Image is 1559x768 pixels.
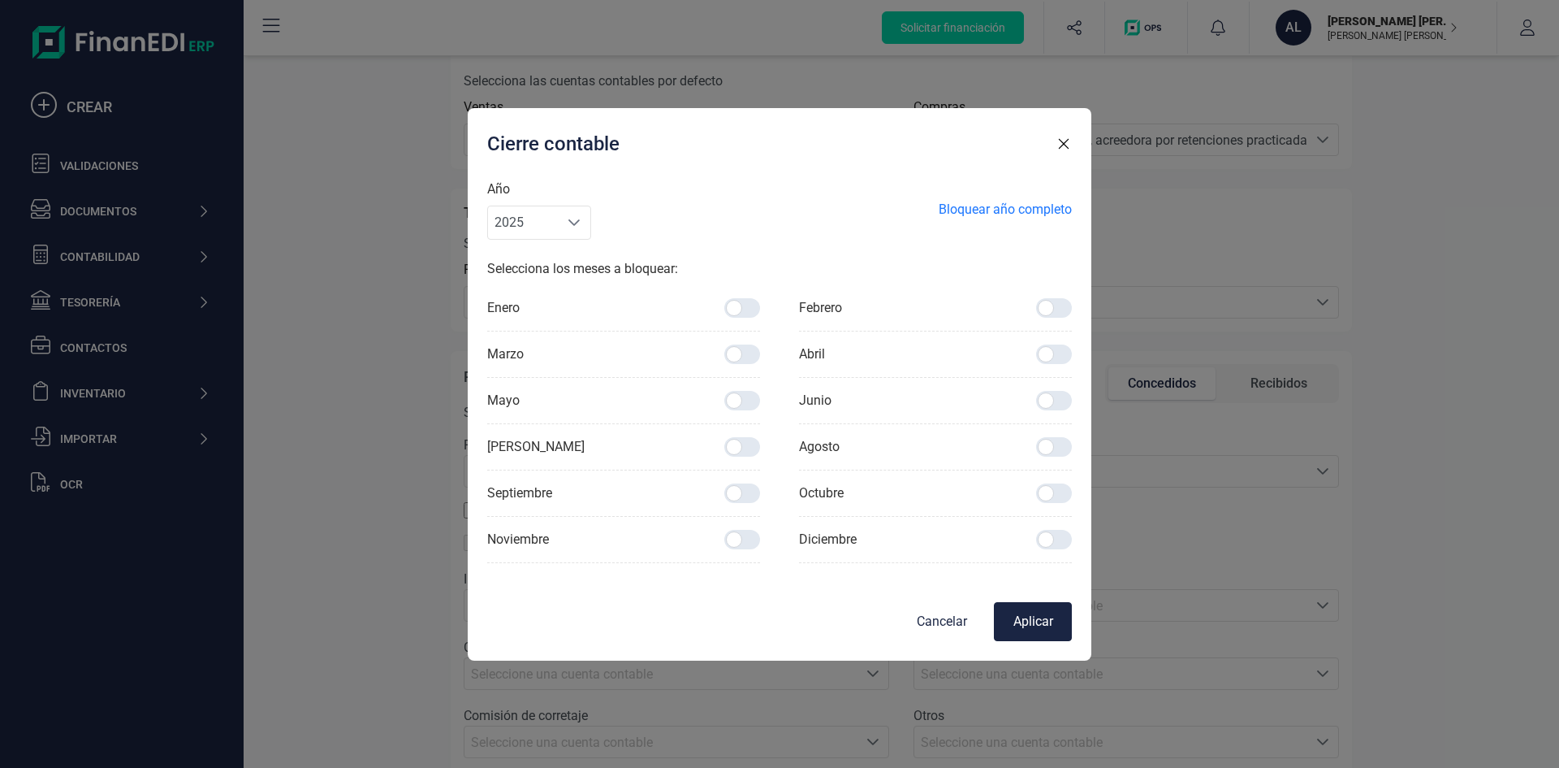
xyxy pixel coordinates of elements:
p: Marzo [487,345,524,364]
span: 2025 [488,206,558,239]
p: Cierre contable [487,131,620,157]
p: Febrero [799,298,842,318]
button: Cancelar [903,602,981,641]
p: Noviembre [487,530,549,549]
p: Enero [487,298,520,318]
p: Agosto [799,437,840,457]
p: [PERSON_NAME] [487,437,585,457]
p: Diciembre [799,530,857,549]
p: Septiembre [487,484,552,503]
button: Aplicar [994,602,1072,641]
p: Bloquear año completo [939,200,1072,219]
p: Octubre [799,484,844,503]
p: Mayo [487,391,520,410]
p: Junio [799,391,831,410]
p: Abril [799,345,825,364]
div: Selecciona los meses a bloquear: [487,259,1072,285]
p: Año [487,180,591,206]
